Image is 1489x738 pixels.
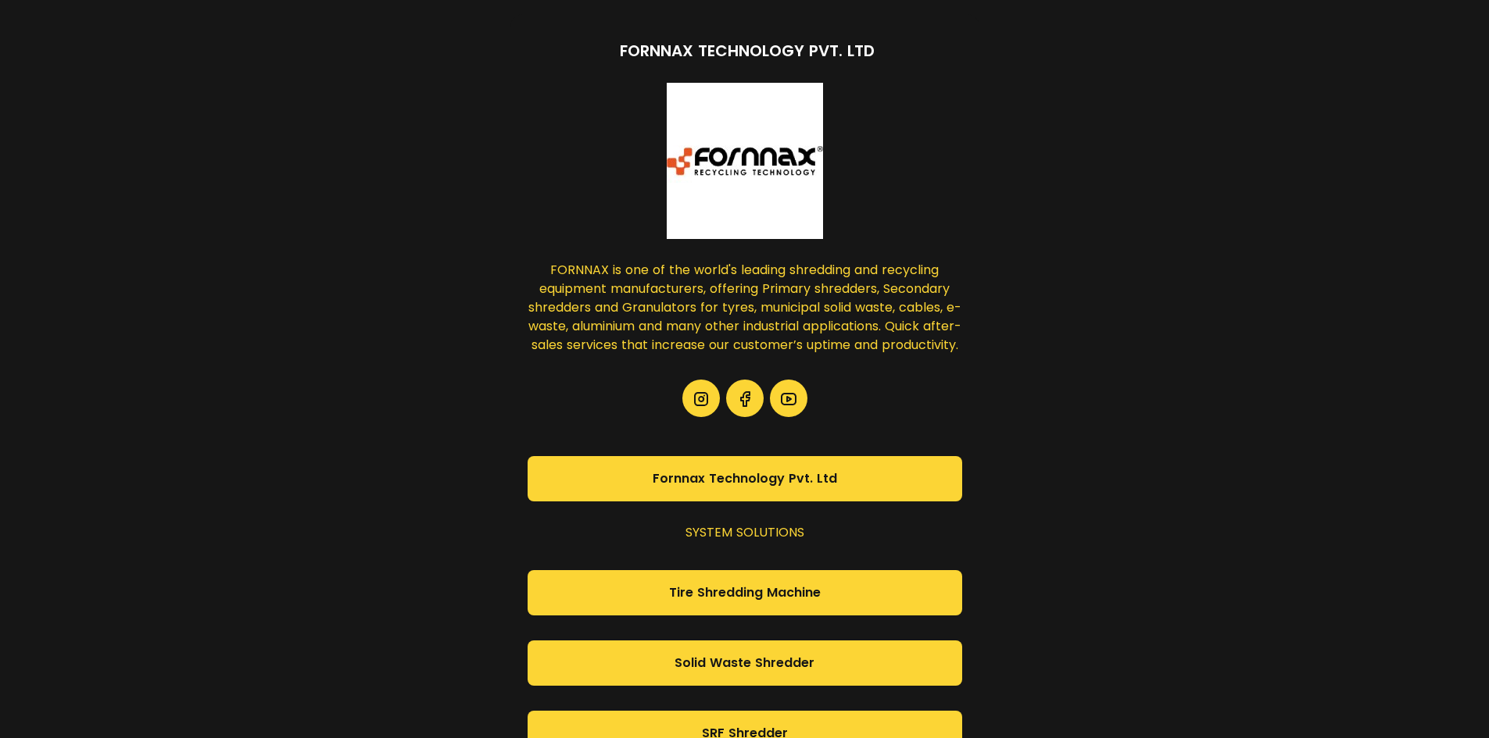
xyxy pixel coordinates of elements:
img: cb33dbd0-4adc-42f4-b26b-d8e6055d1aca [667,83,823,239]
a: Tire Shredding Machine [528,570,962,615]
div: FORNNAX is one of the world's leading shredding and recycling equipment manufacturers, offering P... [528,261,962,358]
a: Solid Waste Shredder [528,640,962,686]
a: Fornnax Technology Pvt. Ltd [528,456,962,501]
h1: Fornnax Technology Pvt. Ltd [620,39,875,62]
div: SYSTEM SOLUTIONS [528,523,962,545]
